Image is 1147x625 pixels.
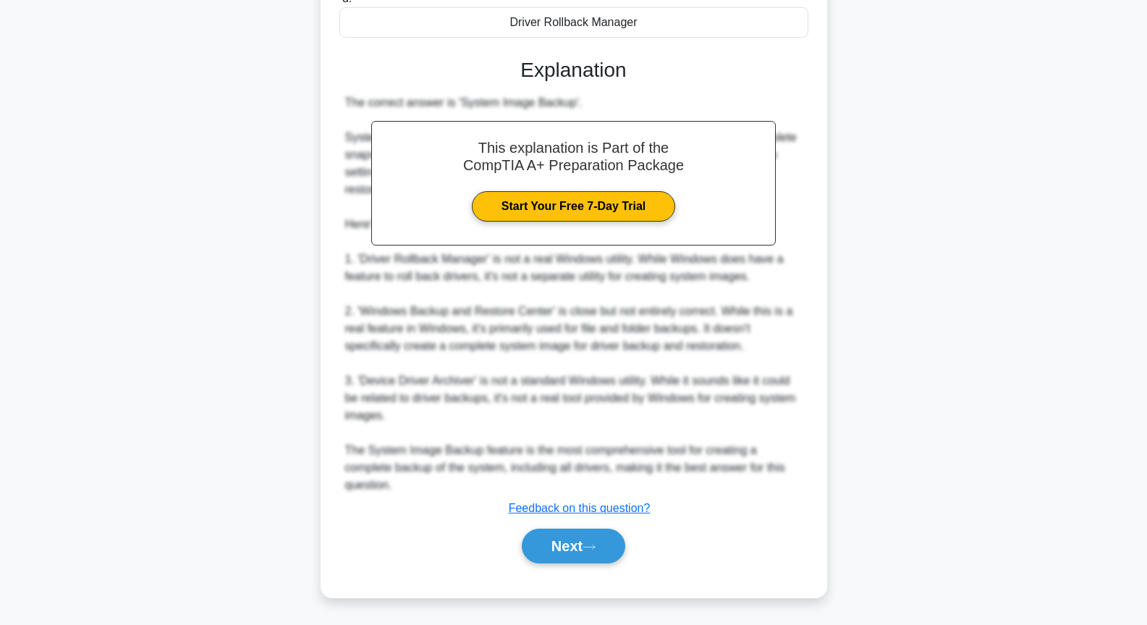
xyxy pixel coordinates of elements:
[522,529,625,563] button: Next
[348,58,800,83] h3: Explanation
[472,191,675,222] a: Start Your Free 7-Day Trial
[339,7,808,38] div: Driver Rollback Manager
[509,502,651,514] a: Feedback on this question?
[345,94,803,494] div: The correct answer is 'System Image Backup'. System Image Backup is a built-in Windows utility th...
